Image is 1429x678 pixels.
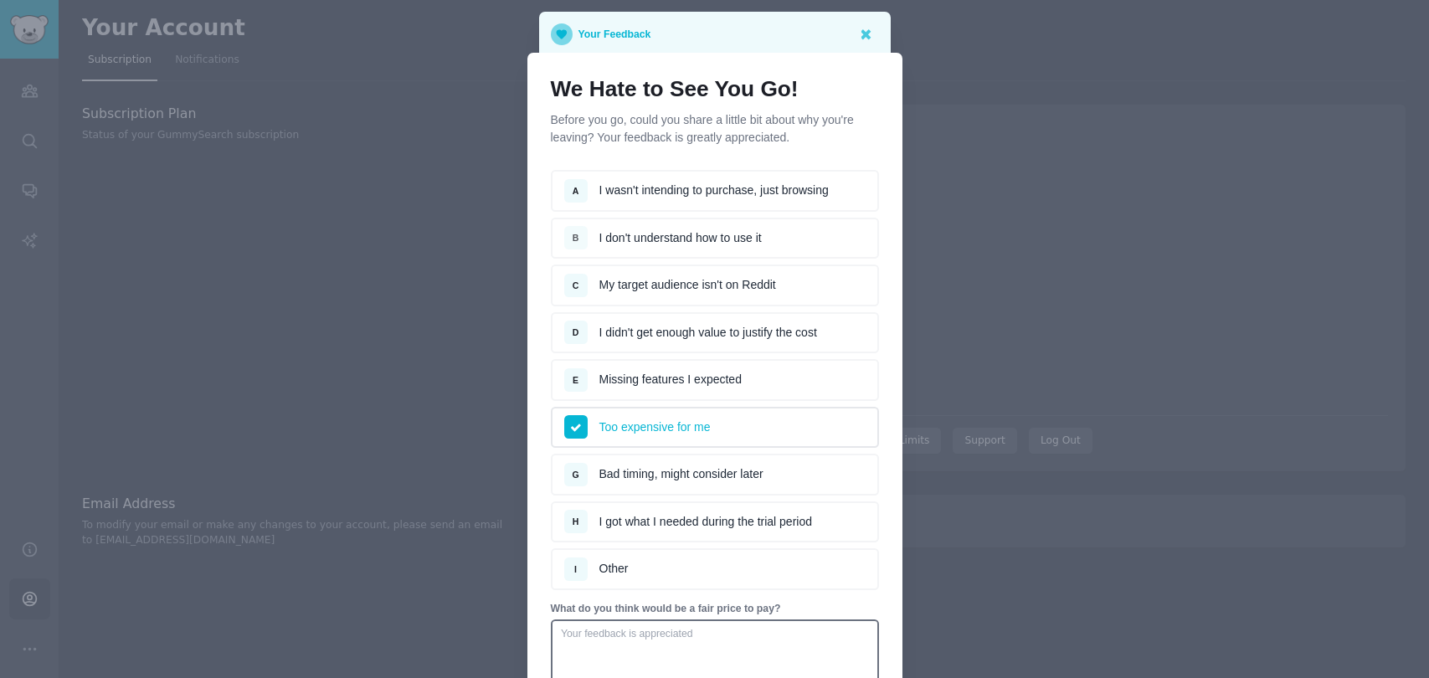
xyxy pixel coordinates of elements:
span: B [573,233,579,243]
p: Before you go, could you share a little bit about why you're leaving? Your feedback is greatly ap... [551,111,879,146]
p: Your Feedback [578,23,651,45]
span: D [573,327,579,337]
span: A [573,186,579,196]
span: G [572,470,578,480]
p: What do you think would be a fair price to pay? [551,602,879,617]
span: C [573,280,579,290]
span: I [574,564,577,574]
span: H [573,516,579,526]
h1: We Hate to See You Go! [551,76,879,103]
span: E [573,375,578,385]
